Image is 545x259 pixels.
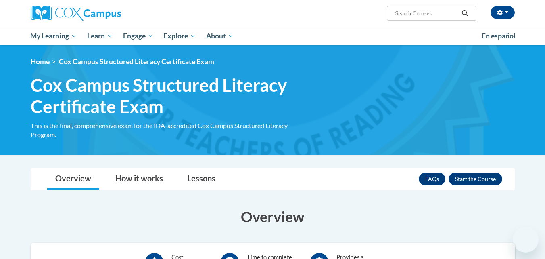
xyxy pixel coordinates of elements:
span: Explore [163,31,196,41]
span: Learn [87,31,113,41]
a: My Learning [25,27,82,45]
a: Learn [82,27,118,45]
a: FAQs [419,173,445,185]
span: My Learning [30,31,77,41]
div: This is the final, comprehensive exam for the IDA-accredited Cox Campus Structured Literacy Program. [31,121,309,139]
a: Engage [118,27,159,45]
span: En español [482,32,516,40]
span: Cox Campus Structured Literacy Certificate Exam [31,74,309,117]
a: Cox Campus [31,6,184,21]
button: Account Settings [491,6,515,19]
a: Lessons [179,168,223,190]
iframe: Button to launch messaging window [513,227,539,253]
a: Overview [47,168,99,190]
a: How it works [107,168,171,190]
a: Home [31,57,50,66]
div: Main menu [19,27,527,45]
button: Search [459,8,471,18]
a: En español [476,27,521,44]
span: Engage [123,31,153,41]
h3: Overview [31,206,515,227]
input: Search Courses [394,8,459,18]
a: Explore [158,27,201,45]
span: About [206,31,234,41]
a: About [201,27,239,45]
span: Cox Campus Structured Literacy Certificate Exam [59,57,214,66]
img: Cox Campus [31,6,121,21]
button: Enroll [449,173,502,185]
